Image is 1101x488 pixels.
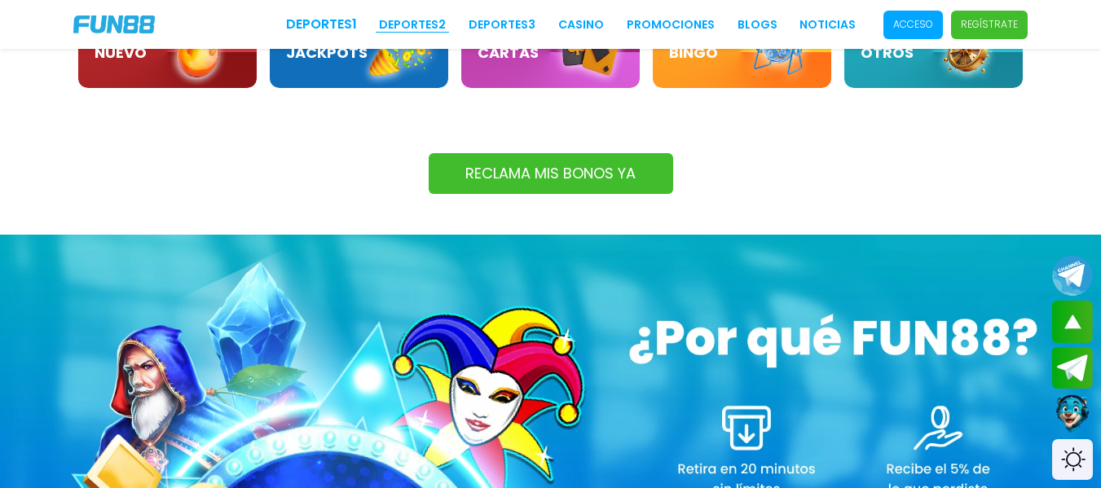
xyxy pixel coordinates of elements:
p: BINGO [653,42,742,64]
a: Deportes2 [379,16,446,33]
img: jackpot-2690e32e.webp [359,17,448,89]
button: Join telegram channel [1052,254,1093,297]
a: BLOGS [738,16,777,33]
p: Acceso [893,17,933,32]
p: Regístrate [961,17,1018,32]
a: Promociones [627,16,715,33]
div: Switch theme [1052,439,1093,480]
button: Contact customer service [1052,393,1093,435]
img: Company Logo [73,15,155,33]
a: Deportes1 [286,15,357,34]
a: OTROS [844,17,1023,89]
a: NUEVO [78,17,257,89]
p: CARTAS [461,42,551,64]
a: BINGO [653,17,831,89]
img: otros-55245615.webp [934,17,1003,89]
p: JACKPOTS [270,42,359,64]
img: cartas-947469ca.webp [551,17,632,89]
a: CASINO [558,16,604,33]
a: NOTICIAS [799,16,856,33]
a: CARTAS [461,17,640,89]
button: Join telegram [1052,347,1093,389]
a: JACKPOTS [270,17,448,89]
p: NUEVO [78,42,168,64]
img: bingo-6542cfd8.webp [742,17,821,89]
p: OTROS [844,42,934,64]
button: scroll up [1052,301,1093,343]
button: RECLAMA MIS BONOS YA [429,153,673,194]
img: nuevo-5681f95a.webp [168,17,228,89]
a: Deportes3 [469,16,535,33]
